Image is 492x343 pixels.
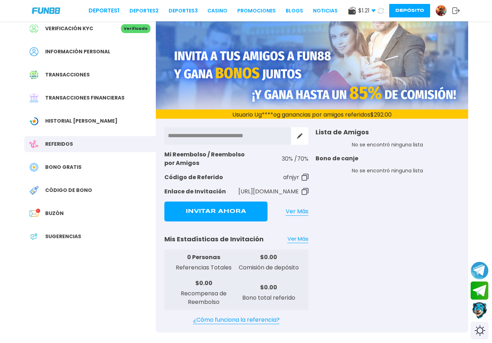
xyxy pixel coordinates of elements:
[45,25,93,32] span: Verificación KYC
[164,316,308,324] a: ¿Cómo funciona la referencia?
[156,109,468,120] p: Usuario Ug****og ganancias por amigos referidos $ 292.00
[238,187,308,196] button: [URL][DOMAIN_NAME]
[471,282,488,300] button: Join telegram
[24,44,156,60] a: PersonalInformación personal
[171,289,237,306] p: Recompensa de Reembolso
[45,233,81,240] span: Sugerencias
[24,182,156,198] a: Redeem BonusCódigo de bono
[30,186,38,195] img: Redeem Bonus
[435,5,452,16] a: Avatar
[436,5,446,16] img: Avatar
[287,235,308,243] a: Ver Más
[30,47,38,56] img: Personal
[316,127,460,137] p: Lista de Amigos
[286,207,308,216] a: Ver Más
[316,167,460,175] p: No se encontró ninguna lista
[32,7,60,14] img: Company Logo
[30,93,38,102] img: Financial Transaction
[358,6,376,15] span: $ 1.21
[30,209,38,218] img: Inbox
[30,232,38,241] img: App Feedback
[237,7,276,15] a: Promociones
[286,7,303,15] a: BLOGS
[30,163,38,172] img: Free Bonus
[24,90,156,106] a: Financial TransactionTransacciones financieras
[164,150,278,167] p: Mi Reembolso / Reembolso por Amigos
[238,187,299,196] p: [URL][DOMAIN_NAME]
[89,6,120,15] a: Deportes1
[316,154,460,163] p: Bono de canje
[24,136,156,152] a: ReferralReferidos
[164,173,279,182] p: Código de Referido
[129,7,159,15] a: Deportes2
[236,263,301,272] p: Comisión de depósito
[36,209,40,213] p: 1
[471,261,488,280] button: Join telegram channel
[24,229,156,245] a: App FeedbackSugerencias
[236,283,301,292] p: $ 0.00
[282,155,308,163] p: 30 % / 70 %
[283,173,299,182] p: afnjyr
[45,48,110,55] span: Información personal
[121,24,150,33] p: Verificado
[313,7,338,15] a: NOTICIAS
[156,3,468,109] img: Referral Banner
[45,187,92,194] span: Código de bono
[24,205,156,221] a: InboxBuzón1
[164,187,234,196] p: Enlace de Invitación
[45,71,90,79] span: Transacciones
[45,164,81,171] span: Bono Gratis
[30,70,38,79] img: Transaction History
[471,322,488,339] div: Switch theme
[45,94,125,102] span: Transacciones financieras
[45,210,64,217] span: Buzón
[171,263,237,272] p: Referencias Totales
[45,140,73,148] span: Referidos
[389,4,430,17] button: Depósito
[171,253,237,262] p: 0 Personas
[24,113,156,129] a: Wagering TransactionHistorial [PERSON_NAME]
[24,159,156,175] a: Free BonusBono Gratis
[171,279,237,288] p: $ 0.00
[316,141,460,149] p: No se encontró ninguna lista
[302,174,308,181] img: Copy Code
[236,294,301,302] p: Bono total referido
[30,140,38,149] img: Referral
[24,67,156,83] a: Transaction HistoryTransacciones
[302,188,308,195] img: Copy Code
[30,117,38,125] img: Wagering Transaction
[164,202,268,221] button: Invitar Ahora
[45,117,117,125] span: Historial [PERSON_NAME]
[24,21,156,37] a: Verificación KYCVerificado
[471,301,488,320] button: Contact customer service
[164,234,264,244] p: Mis Estadísticas de Invitación
[236,253,301,262] p: $ 0.00
[283,173,308,182] button: afnjyr
[207,7,227,15] a: CASINO
[169,7,198,15] a: Deportes3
